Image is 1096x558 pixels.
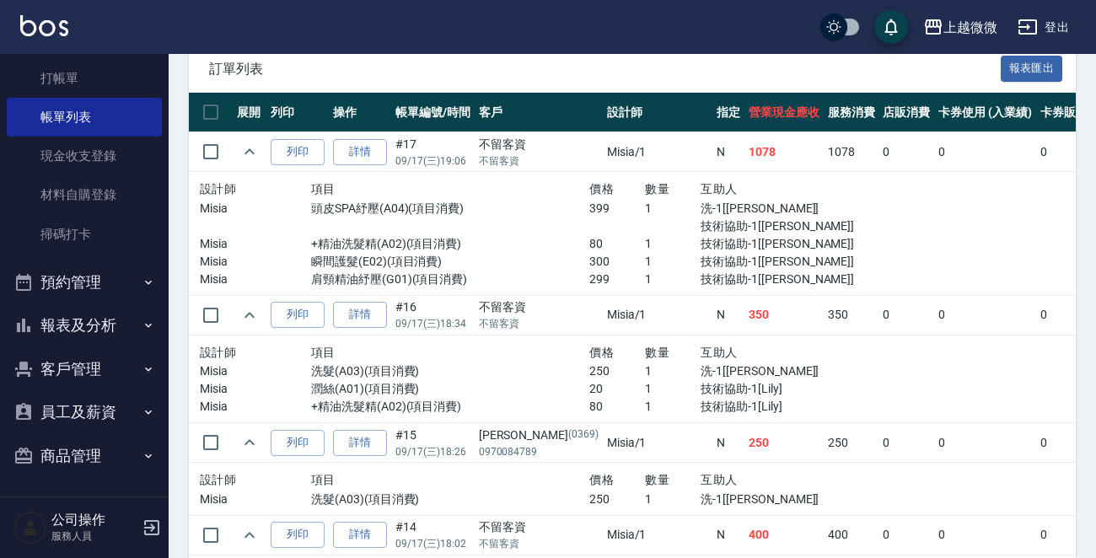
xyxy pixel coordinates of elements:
p: 潤絲(A01)(項目消費) [311,380,589,398]
th: 營業現金應收 [744,93,824,132]
a: 現金收支登錄 [7,137,162,175]
button: 列印 [271,522,325,548]
td: #16 [391,295,475,335]
td: 0 [934,132,1036,172]
p: 299 [589,271,645,288]
p: 瞬間護髮(E02)(項目消費) [311,253,589,271]
p: 300 [589,253,645,271]
p: Misia [200,380,311,398]
a: 詳情 [333,430,387,456]
span: 價格 [589,473,614,486]
td: N [712,132,744,172]
td: 250 [744,423,824,463]
td: 0 [878,423,934,463]
span: 互助人 [701,473,737,486]
div: [PERSON_NAME] [479,427,599,444]
p: 399 [589,200,645,217]
p: Misia [200,253,311,271]
td: 0 [878,295,934,335]
p: 不留客資 [479,316,599,331]
span: 項目 [311,346,336,359]
button: 報表匯出 [1001,56,1063,82]
td: 1078 [744,132,824,172]
button: 列印 [271,302,325,328]
p: 技術協助-1[Lily] [701,398,868,416]
p: 不留客資 [479,536,599,551]
span: 數量 [645,346,669,359]
p: 頭皮SPA紓壓(A04)(項目消費) [311,200,589,217]
p: 1 [645,491,701,508]
div: 上越微微 [943,17,997,38]
p: Misia [200,271,311,288]
td: 250 [824,423,879,463]
th: 設計師 [603,93,712,132]
img: Logo [20,15,68,36]
span: 價格 [589,346,614,359]
a: 詳情 [333,302,387,328]
button: 員工及薪資 [7,390,162,434]
span: 設計師 [200,182,236,196]
td: N [712,423,744,463]
span: 價格 [589,182,614,196]
button: 客戶管理 [7,347,162,391]
div: 不留客資 [479,518,599,536]
button: expand row [237,523,262,548]
th: 店販消費 [878,93,934,132]
p: Misia [200,200,311,217]
p: 1 [645,235,701,253]
td: #17 [391,132,475,172]
th: 展開 [233,93,266,132]
p: 服務人員 [51,528,137,544]
p: Misia [200,362,311,380]
button: 商品管理 [7,434,162,478]
button: 列印 [271,430,325,456]
td: #14 [391,515,475,555]
td: Misia /1 [603,132,712,172]
button: 列印 [271,139,325,165]
td: Misia /1 [603,295,712,335]
td: 0 [878,132,934,172]
th: 卡券使用 (入業績) [934,93,1036,132]
a: 帳單列表 [7,98,162,137]
p: 20 [589,380,645,398]
p: 80 [589,398,645,416]
p: +精油洗髮精(A02)(項目消費) [311,398,589,416]
p: Misia [200,491,311,508]
span: 項目 [311,182,336,196]
p: 1 [645,362,701,380]
th: 客戶 [475,93,603,132]
th: 操作 [329,93,391,132]
p: 肩頸精油紓壓(G01)(項目消費) [311,271,589,288]
span: 互助人 [701,182,737,196]
button: expand row [237,303,262,328]
p: 250 [589,362,645,380]
p: 250 [589,491,645,508]
p: 09/17 (三) 18:26 [395,444,470,459]
td: 400 [824,515,879,555]
p: 09/17 (三) 18:34 [395,316,470,331]
a: 打帳單 [7,59,162,98]
img: Person [13,511,47,545]
a: 材料自購登錄 [7,175,162,214]
p: 1 [645,271,701,288]
button: save [874,10,908,44]
button: 預約管理 [7,260,162,304]
p: 技術協助-1[[PERSON_NAME]] [701,271,868,288]
td: Misia /1 [603,423,712,463]
p: +精油洗髮精(A02)(項目消費) [311,235,589,253]
td: 350 [744,295,824,335]
span: 訂單列表 [209,61,1001,78]
a: 詳情 [333,522,387,548]
td: 0 [934,515,1036,555]
p: 1 [645,380,701,398]
p: 1 [645,398,701,416]
th: 指定 [712,93,744,132]
span: 數量 [645,182,669,196]
span: 互助人 [701,346,737,359]
td: #15 [391,423,475,463]
div: 不留客資 [479,298,599,316]
p: 80 [589,235,645,253]
p: 技術協助-1[[PERSON_NAME]] [701,253,868,271]
td: 350 [824,295,879,335]
p: Misia [200,235,311,253]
